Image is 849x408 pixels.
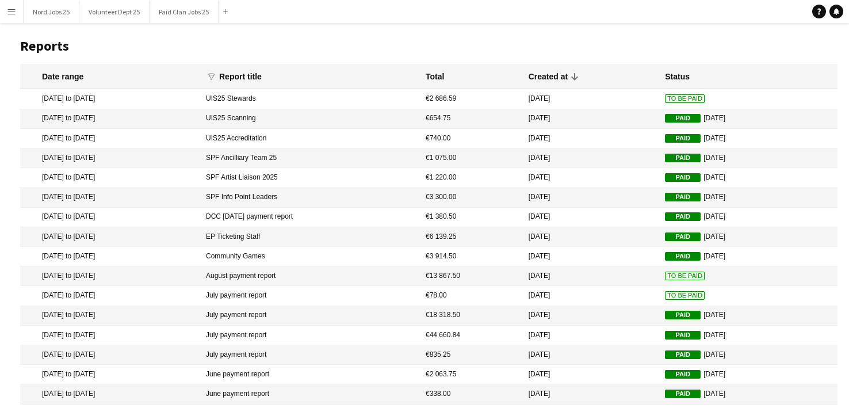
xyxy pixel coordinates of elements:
mat-cell: [DATE] [523,129,660,148]
mat-cell: [DATE] [659,227,837,247]
mat-cell: €13 867.50 [420,266,523,286]
mat-cell: June payment report [200,365,420,384]
span: To Be Paid [665,272,705,280]
mat-cell: €6 139.25 [420,227,523,247]
span: Paid [665,390,701,398]
mat-cell: [DATE] to [DATE] [20,109,200,129]
button: Volunteer Dept 25 [79,1,150,23]
mat-cell: [DATE] [523,326,660,345]
mat-cell: DCC [DATE] payment report [200,208,420,227]
mat-cell: €835.25 [420,345,523,365]
div: Date range [42,71,83,82]
span: Paid [665,350,701,359]
mat-cell: [DATE] [523,188,660,207]
mat-cell: [DATE] to [DATE] [20,326,200,345]
span: Paid [665,134,701,143]
span: Paid [665,232,701,241]
mat-cell: June payment report [200,384,420,404]
h1: Reports [20,37,837,55]
mat-cell: [DATE] [659,109,837,129]
mat-cell: [DATE] [523,247,660,266]
mat-cell: [DATE] to [DATE] [20,365,200,384]
span: Paid [665,212,701,221]
div: Created at [529,71,568,82]
span: To Be Paid [665,94,705,103]
mat-cell: [DATE] to [DATE] [20,227,200,247]
span: Paid [665,173,701,182]
mat-cell: [DATE] to [DATE] [20,89,200,109]
mat-cell: €338.00 [420,384,523,404]
mat-cell: [DATE] [659,148,837,168]
mat-cell: SPF Ancilliary Team 25 [200,148,420,168]
mat-cell: SPF Artist Liaison 2025 [200,168,420,188]
mat-cell: UIS25 Scanning [200,109,420,129]
div: Status [665,71,690,82]
mat-cell: [DATE] [659,345,837,365]
div: Report title [219,71,272,82]
mat-cell: [DATE] [523,365,660,384]
mat-cell: [DATE] [523,227,660,247]
span: Paid [665,154,701,162]
mat-cell: Community Games [200,247,420,266]
mat-cell: €1 075.00 [420,148,523,168]
mat-cell: July payment report [200,345,420,365]
mat-cell: [DATE] to [DATE] [20,286,200,306]
button: Paid Clan Jobs 25 [150,1,219,23]
mat-cell: UIS25 Accreditation [200,129,420,148]
mat-cell: [DATE] [659,129,837,148]
mat-cell: €44 660.84 [420,326,523,345]
span: Paid [665,114,701,123]
mat-cell: [DATE] [523,208,660,227]
mat-cell: €740.00 [420,129,523,148]
mat-cell: €1 220.00 [420,168,523,188]
mat-cell: €3 914.50 [420,247,523,266]
mat-cell: €78.00 [420,286,523,306]
mat-cell: [DATE] to [DATE] [20,129,200,148]
mat-cell: July payment report [200,306,420,326]
span: Paid [665,370,701,379]
mat-cell: [DATE] to [DATE] [20,247,200,266]
mat-cell: €2 063.75 [420,365,523,384]
div: Report title [219,71,262,82]
mat-cell: [DATE] [659,365,837,384]
mat-cell: €3 300.00 [420,188,523,207]
mat-cell: €654.75 [420,109,523,129]
span: Paid [665,331,701,340]
mat-cell: [DATE] to [DATE] [20,148,200,168]
div: Created at [529,71,578,82]
mat-cell: [DATE] to [DATE] [20,266,200,286]
mat-cell: July payment report [200,286,420,306]
mat-cell: [DATE] [659,326,837,345]
button: Nord Jobs 25 [24,1,79,23]
mat-cell: EP Ticketing Staff [200,227,420,247]
mat-cell: [DATE] to [DATE] [20,168,200,188]
mat-cell: UIS25 Stewards [200,89,420,109]
mat-cell: [DATE] [523,168,660,188]
mat-cell: [DATE] [659,384,837,404]
mat-cell: [DATE] [659,306,837,326]
mat-cell: [DATE] [523,266,660,286]
mat-cell: SPF Info Point Leaders [200,188,420,207]
mat-cell: [DATE] to [DATE] [20,188,200,207]
mat-cell: [DATE] [659,168,837,188]
mat-cell: [DATE] [523,89,660,109]
div: Total [426,71,444,82]
mat-cell: [DATE] [523,148,660,168]
mat-cell: [DATE] to [DATE] [20,345,200,365]
mat-cell: [DATE] to [DATE] [20,208,200,227]
mat-cell: [DATE] [659,247,837,266]
span: Paid [665,193,701,201]
mat-cell: July payment report [200,326,420,345]
span: Paid [665,252,701,261]
mat-cell: August payment report [200,266,420,286]
mat-cell: [DATE] [523,306,660,326]
mat-cell: [DATE] [523,109,660,129]
mat-cell: [DATE] [523,384,660,404]
mat-cell: [DATE] [659,208,837,227]
mat-cell: [DATE] [523,345,660,365]
span: To Be Paid [665,291,705,300]
mat-cell: €2 686.59 [420,89,523,109]
mat-cell: [DATE] to [DATE] [20,306,200,326]
mat-cell: [DATE] [523,286,660,306]
span: Paid [665,311,701,319]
